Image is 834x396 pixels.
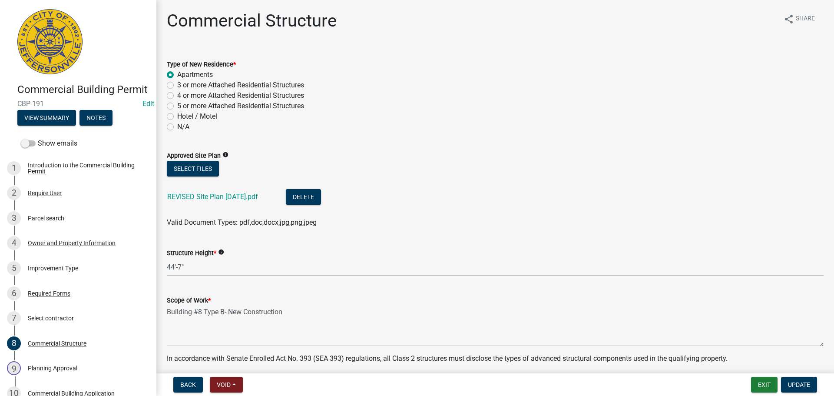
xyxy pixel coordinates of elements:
[28,215,64,221] div: Parcel search
[210,377,243,393] button: Void
[28,365,77,371] div: Planning Approval
[17,115,76,122] wm-modal-confirm: Summary
[7,361,21,375] div: 9
[28,340,86,346] div: Commercial Structure
[777,10,822,27] button: shareShare
[142,100,154,108] a: Edit
[79,115,113,122] wm-modal-confirm: Notes
[751,377,778,393] button: Exit
[167,218,317,226] span: Valid Document Types: pdf,doc,docx,jpg,png,jpeg
[177,122,189,132] label: N/A
[173,377,203,393] button: Back
[222,152,228,158] i: info
[7,336,21,350] div: 8
[7,161,21,175] div: 1
[167,250,216,256] label: Structure Height
[167,161,219,176] button: Select files
[167,353,824,364] p: In accordance with Senate Enrolled Act No. 393 (SEA 393) regulations, all Class 2 structures must...
[218,249,224,255] i: info
[7,311,21,325] div: 7
[784,14,794,24] i: share
[217,381,231,388] span: Void
[79,110,113,126] button: Notes
[17,83,149,96] h4: Commercial Building Permit
[180,381,196,388] span: Back
[28,265,78,271] div: Improvement Type
[177,101,304,111] label: 5 or more Attached Residential Structures
[177,111,217,122] label: Hotel / Motel
[28,315,74,321] div: Select contractor
[167,153,221,159] label: Approved Site Plan
[167,193,258,201] a: REVISED Site Plan [DATE].pdf
[21,138,77,149] label: Show emails
[167,10,337,31] h1: Commercial Structure
[167,62,236,68] label: Type of New Residence
[7,186,21,200] div: 2
[17,9,83,74] img: City of Jeffersonville, Indiana
[177,90,304,101] label: 4 or more Attached Residential Structures
[142,100,154,108] wm-modal-confirm: Edit Application Number
[286,189,321,205] button: Delete
[7,286,21,300] div: 6
[17,110,76,126] button: View Summary
[796,14,815,24] span: Share
[177,70,213,80] label: Apartments
[28,190,62,196] div: Require User
[28,240,116,246] div: Owner and Property Information
[177,80,304,90] label: 3 or more Attached Residential Structures
[7,236,21,250] div: 4
[788,381,810,388] span: Update
[286,193,321,202] wm-modal-confirm: Delete Document
[28,290,70,296] div: Required Forms
[28,162,142,174] div: Introduction to the Commercial Building Permit
[781,377,817,393] button: Update
[167,298,211,304] label: Scope of Work
[7,261,21,275] div: 5
[7,211,21,225] div: 3
[17,100,139,108] span: CBP-191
